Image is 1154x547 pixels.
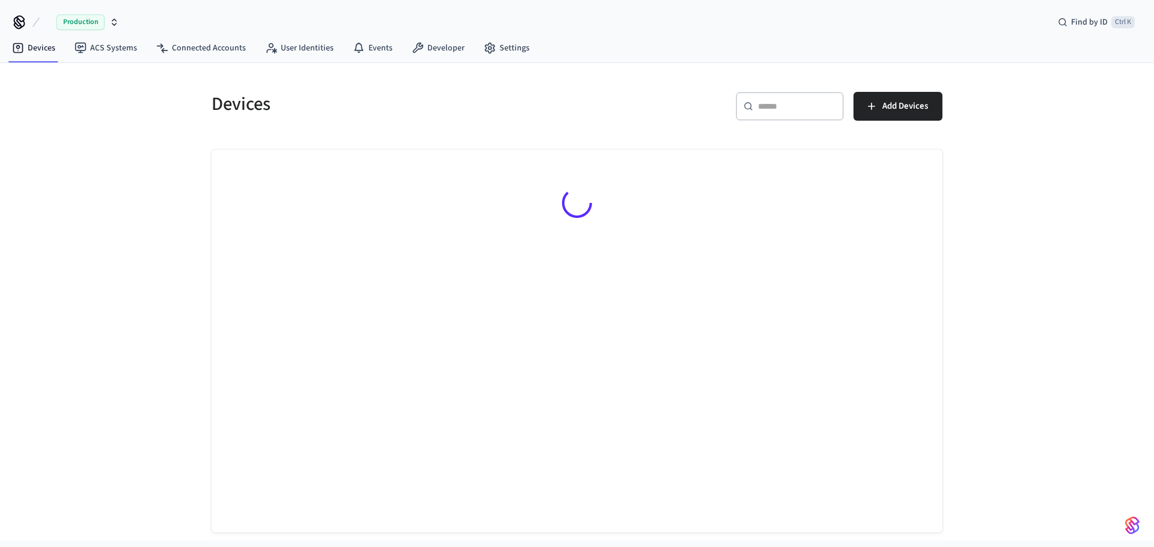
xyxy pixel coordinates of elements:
[65,37,147,59] a: ACS Systems
[853,92,942,121] button: Add Devices
[212,92,570,116] h5: Devices
[255,37,343,59] a: User Identities
[343,37,402,59] a: Events
[147,37,255,59] a: Connected Accounts
[474,37,539,59] a: Settings
[402,37,474,59] a: Developer
[2,37,65,59] a: Devices
[1048,11,1144,33] div: Find by IDCtrl K
[882,98,928,114] span: Add Devices
[56,14,105,30] span: Production
[1125,516,1140,535] img: SeamLogoGradient.69752ec5.svg
[1111,16,1135,28] span: Ctrl K
[1071,16,1108,28] span: Find by ID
